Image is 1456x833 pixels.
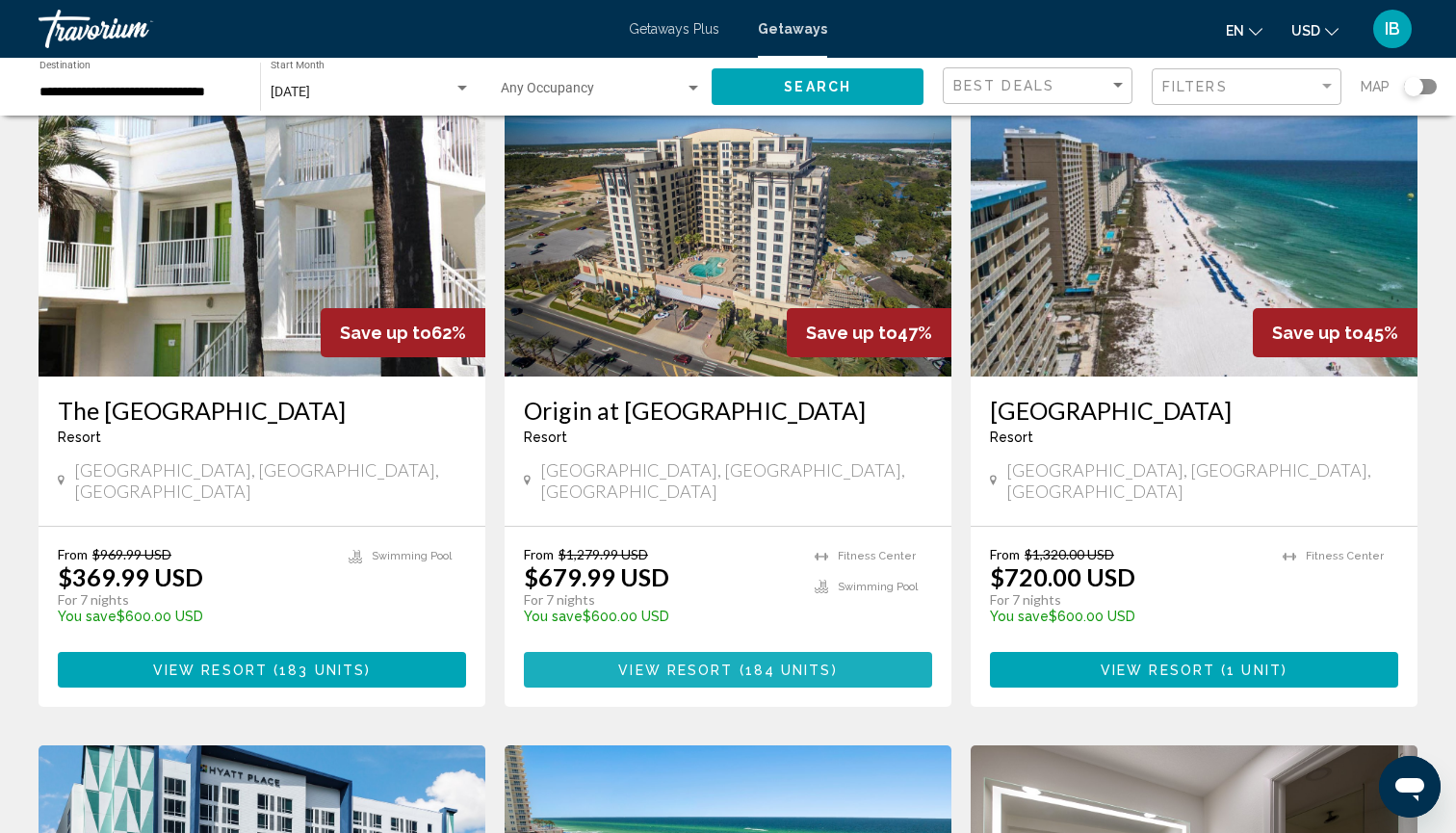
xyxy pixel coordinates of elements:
span: Save up to [806,323,897,343]
span: Save up to [1272,323,1364,343]
img: RZ20E01X.jpg [39,68,485,377]
p: $679.99 USD [524,562,669,591]
span: IB [1385,19,1400,39]
button: Filter [1152,67,1341,107]
button: Change language [1226,16,1262,44]
span: en [1226,23,1244,39]
span: [GEOGRAPHIC_DATA], [GEOGRAPHIC_DATA], [GEOGRAPHIC_DATA] [1006,459,1398,502]
a: Getaways Plus [629,21,719,37]
span: Save up to [340,323,431,343]
span: You save [58,609,117,624]
p: For 7 nights [524,591,795,609]
span: [DATE] [271,84,310,99]
span: Swimming Pool [838,581,918,593]
button: View Resort(183 units) [58,652,466,688]
span: $1,279.99 USD [559,546,648,562]
div: 45% [1253,308,1417,357]
div: 47% [787,308,951,357]
span: [GEOGRAPHIC_DATA], [GEOGRAPHIC_DATA], [GEOGRAPHIC_DATA] [540,459,932,502]
button: Search [712,68,923,104]
a: Getaways [758,21,827,37]
iframe: Кнопка запуска окна обмена сообщениями [1379,756,1441,818]
span: Map [1361,73,1390,100]
span: Fitness Center [1306,550,1384,562]
span: ( ) [268,663,371,678]
a: Travorium [39,10,610,48]
span: $969.99 USD [92,546,171,562]
img: RP00E01X.jpg [505,68,951,377]
span: Best Deals [953,78,1054,93]
mat-select: Sort by [953,78,1127,94]
p: For 7 nights [58,591,329,609]
span: USD [1291,23,1320,39]
p: $600.00 USD [990,609,1263,624]
a: The [GEOGRAPHIC_DATA] [58,396,466,425]
span: Filters [1162,79,1228,94]
span: $1,320.00 USD [1025,546,1114,562]
span: Resort [58,430,101,445]
button: Change currency [1291,16,1339,44]
button: View Resort(1 unit) [990,652,1398,688]
span: Resort [990,430,1033,445]
p: $720.00 USD [990,562,1135,591]
p: $600.00 USD [58,609,329,624]
img: S352E01X.jpg [971,68,1417,377]
button: User Menu [1367,9,1417,49]
div: 62% [321,308,485,357]
span: From [58,546,88,562]
p: For 7 nights [990,591,1263,609]
span: Resort [524,430,567,445]
a: [GEOGRAPHIC_DATA] [990,396,1398,425]
span: [GEOGRAPHIC_DATA], [GEOGRAPHIC_DATA], [GEOGRAPHIC_DATA] [74,459,466,502]
span: View Resort [1101,663,1215,678]
span: View Resort [153,663,268,678]
a: Origin at [GEOGRAPHIC_DATA] [524,396,932,425]
span: From [990,546,1020,562]
span: You save [990,609,1049,624]
p: $600.00 USD [524,609,795,624]
span: View Resort [618,663,733,678]
span: 183 units [279,663,365,678]
span: You save [524,609,583,624]
span: Search [784,80,851,95]
span: 1 unit [1227,663,1282,678]
span: Fitness Center [838,550,916,562]
p: $369.99 USD [58,562,203,591]
span: 184 units [745,663,832,678]
span: ( ) [1215,663,1287,678]
button: View Resort(184 units) [524,652,932,688]
span: Swimming Pool [372,550,452,562]
span: ( ) [733,663,837,678]
span: From [524,546,554,562]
